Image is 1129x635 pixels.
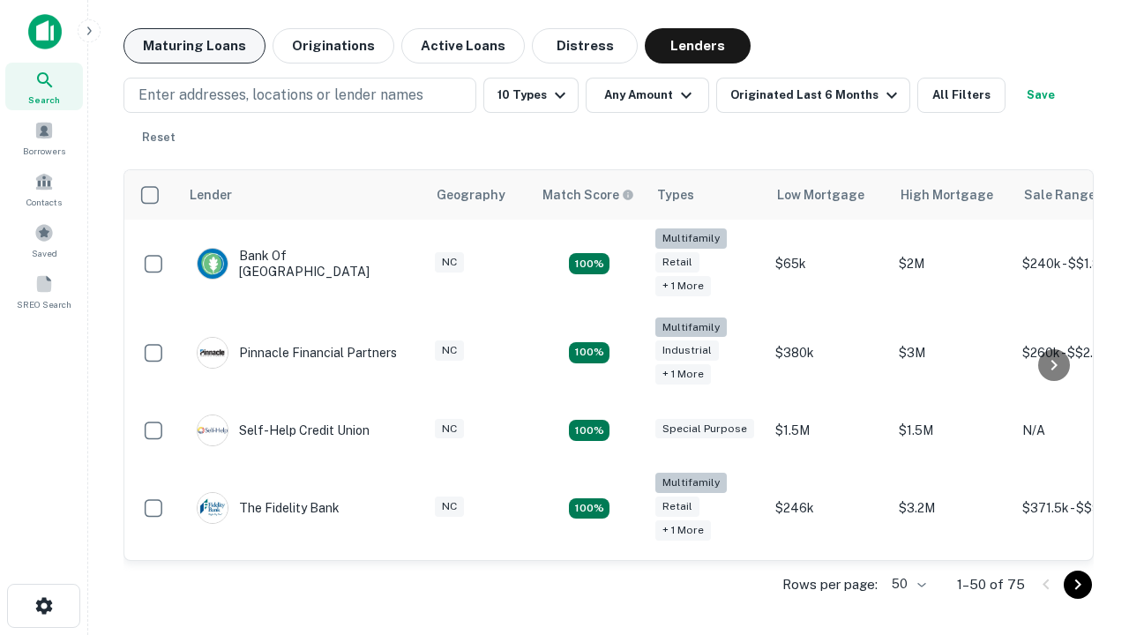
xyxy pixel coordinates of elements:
[26,195,62,209] span: Contacts
[890,397,1013,464] td: $1.5M
[655,473,727,493] div: Multifamily
[586,78,709,113] button: Any Amount
[198,415,228,445] img: picture
[435,340,464,361] div: NC
[657,184,694,205] div: Types
[655,497,699,517] div: Retail
[766,309,890,398] td: $380k
[190,184,232,205] div: Lender
[957,574,1025,595] p: 1–50 of 75
[197,492,340,524] div: The Fidelity Bank
[569,342,609,363] div: Matching Properties: 14, hasApolloMatch: undefined
[766,170,890,220] th: Low Mortgage
[766,220,890,309] td: $65k
[5,267,83,315] a: SREO Search
[17,297,71,311] span: SREO Search
[655,520,711,541] div: + 1 more
[569,420,609,441] div: Matching Properties: 11, hasApolloMatch: undefined
[777,184,864,205] div: Low Mortgage
[197,248,408,280] div: Bank Of [GEOGRAPHIC_DATA]
[766,397,890,464] td: $1.5M
[645,28,751,63] button: Lenders
[123,78,476,113] button: Enter addresses, locations or lender names
[401,28,525,63] button: Active Loans
[655,276,711,296] div: + 1 more
[532,170,647,220] th: Capitalize uses an advanced AI algorithm to match your search with the best lender. The match sco...
[655,419,754,439] div: Special Purpose
[782,574,878,595] p: Rows per page:
[435,252,464,273] div: NC
[131,120,187,155] button: Reset
[890,170,1013,220] th: High Mortgage
[655,364,711,385] div: + 1 more
[655,228,727,249] div: Multifamily
[198,493,228,523] img: picture
[766,464,890,553] td: $246k
[483,78,579,113] button: 10 Types
[655,340,719,361] div: Industrial
[5,114,83,161] a: Borrowers
[32,246,57,260] span: Saved
[655,317,727,338] div: Multifamily
[1064,571,1092,599] button: Go to next page
[655,252,699,273] div: Retail
[435,497,464,517] div: NC
[901,184,993,205] div: High Mortgage
[890,220,1013,309] td: $2M
[730,85,902,106] div: Originated Last 6 Months
[198,338,228,368] img: picture
[28,93,60,107] span: Search
[542,185,631,205] h6: Match Score
[28,14,62,49] img: capitalize-icon.png
[647,170,766,220] th: Types
[273,28,394,63] button: Originations
[885,571,929,597] div: 50
[179,170,426,220] th: Lender
[426,170,532,220] th: Geography
[1041,437,1129,522] iframe: Chat Widget
[1024,184,1095,205] div: Sale Range
[197,415,370,446] div: Self-help Credit Union
[917,78,1006,113] button: All Filters
[716,78,910,113] button: Originated Last 6 Months
[5,165,83,213] a: Contacts
[569,498,609,519] div: Matching Properties: 10, hasApolloMatch: undefined
[532,28,638,63] button: Distress
[198,249,228,279] img: picture
[123,28,265,63] button: Maturing Loans
[890,464,1013,553] td: $3.2M
[437,184,505,205] div: Geography
[435,419,464,439] div: NC
[890,309,1013,398] td: $3M
[23,144,65,158] span: Borrowers
[5,216,83,264] a: Saved
[1013,78,1069,113] button: Save your search to get updates of matches that match your search criteria.
[197,337,397,369] div: Pinnacle Financial Partners
[542,185,634,205] div: Capitalize uses an advanced AI algorithm to match your search with the best lender. The match sco...
[569,253,609,274] div: Matching Properties: 17, hasApolloMatch: undefined
[5,63,83,110] a: Search
[138,85,423,106] p: Enter addresses, locations or lender names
